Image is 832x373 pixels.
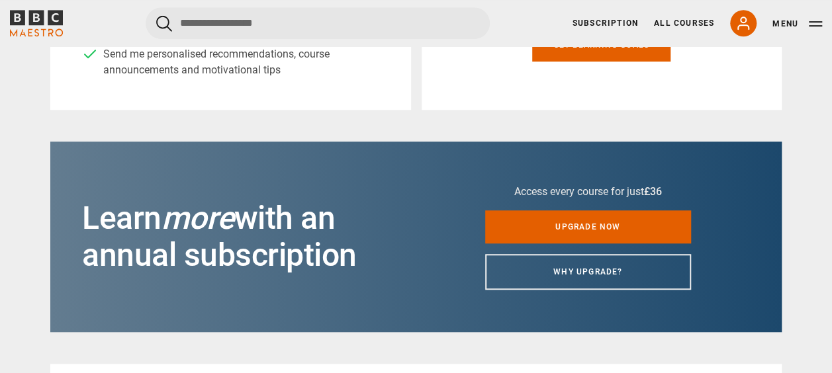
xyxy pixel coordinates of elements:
[654,17,714,29] a: All Courses
[485,254,692,290] a: Why upgrade?
[485,184,692,200] p: Access every course for just
[10,10,63,36] svg: BBC Maestro
[772,17,822,30] button: Toggle navigation
[162,199,234,237] i: more
[146,7,490,39] input: Search
[485,210,692,243] a: Upgrade now
[573,17,638,29] a: Subscription
[103,46,379,78] p: Send me personalised recommendations, course announcements and motivational tips
[82,200,406,274] h2: Learn with an annual subscription
[644,185,662,198] span: £36
[156,15,172,32] button: Submit the search query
